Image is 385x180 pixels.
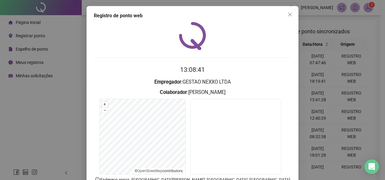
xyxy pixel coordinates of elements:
span: close [288,12,292,17]
button: Close [285,10,295,19]
img: QRPoint [179,22,206,50]
time: 13:08:41 [180,66,205,73]
div: Open Intercom Messenger [364,159,379,174]
div: Registro de ponto web [94,12,291,19]
strong: Empregador [154,79,181,85]
button: – [102,108,108,113]
a: OpenStreetMap [137,169,163,173]
h3: : [PERSON_NAME] [94,88,291,96]
strong: Colaborador [160,89,187,95]
h3: : GESTAO NEXXO LTDA [94,78,291,86]
li: © contributors. [135,169,183,173]
button: + [102,102,108,107]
